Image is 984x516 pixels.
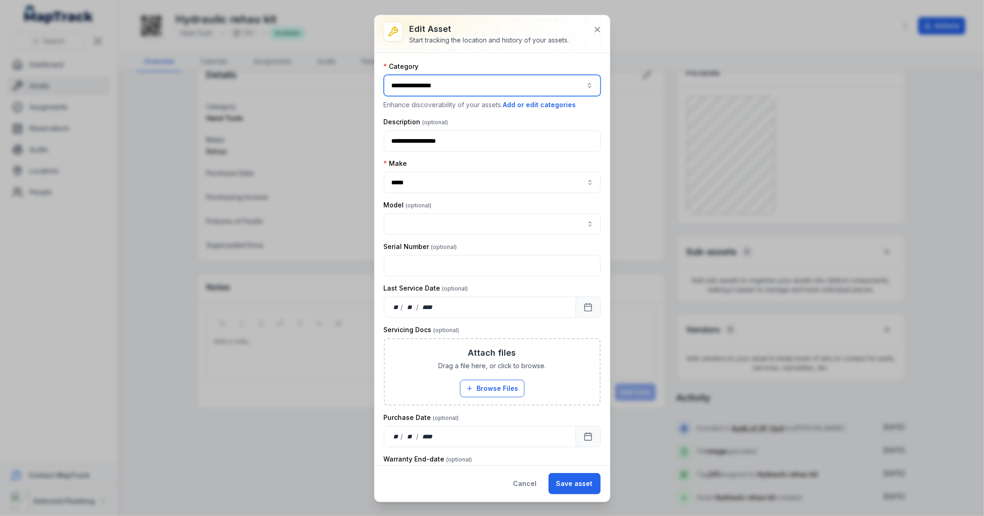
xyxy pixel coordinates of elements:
[400,432,404,441] div: /
[384,100,601,110] p: Enhance discoverability of your assets.
[384,117,448,127] label: Description
[503,100,577,110] button: Add or edit categories
[384,413,459,422] label: Purchase Date
[384,172,601,193] input: asset-edit:cf[09246113-4bcc-4687-b44f-db17154807e5]-label
[416,432,419,441] div: /
[384,200,432,210] label: Model
[384,159,407,168] label: Make
[384,242,457,251] label: Serial Number
[384,455,472,464] label: Warranty End-date
[392,303,401,312] div: day,
[410,23,569,36] h3: Edit asset
[384,62,419,71] label: Category
[419,432,436,441] div: year,
[419,303,436,312] div: year,
[392,432,401,441] div: day,
[384,325,459,334] label: Servicing Docs
[400,303,404,312] div: /
[460,380,525,397] button: Browse Files
[416,303,419,312] div: /
[576,297,601,318] button: Calendar
[404,432,416,441] div: month,
[576,426,601,447] button: Calendar
[506,473,545,494] button: Cancel
[410,36,569,45] div: Start tracking the location and history of your assets.
[468,346,516,359] h3: Attach files
[404,303,416,312] div: month,
[384,284,468,293] label: Last Service Date
[549,473,601,494] button: Save asset
[438,361,546,370] span: Drag a file here, or click to browse.
[384,213,601,235] input: asset-edit:cf[68832b05-6ea9-43b4-abb7-d68a6a59beaf]-label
